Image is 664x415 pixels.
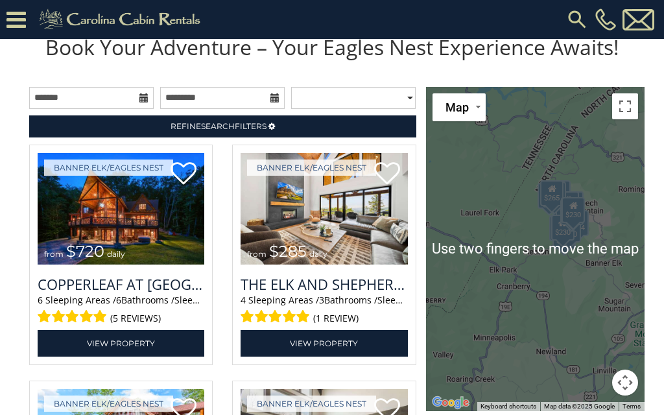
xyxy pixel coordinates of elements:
[44,396,173,412] a: Banner Elk/Eagles Nest
[110,310,161,327] span: (5 reviews)
[538,182,562,208] div: $285
[38,294,204,327] div: Sleeping Areas / Bathrooms / Sleeps:
[38,274,204,294] h3: Copperleaf at Eagles Nest
[241,294,246,306] span: 4
[241,153,407,265] a: The Elk And Shepherd Lodge at Eagles Nest from $285 daily
[241,330,407,357] a: View Property
[38,153,204,265] a: Copperleaf at Eagles Nest from $720 daily
[241,153,407,265] img: The Elk And Shepherd Lodge at Eagles Nest
[558,217,582,243] div: $250
[313,310,359,327] span: (1 review)
[269,242,307,261] span: $285
[38,153,204,265] img: Copperleaf at Eagles Nest
[540,180,563,206] div: $265
[543,181,566,207] div: $305
[544,403,615,410] span: Map data ©2025 Google
[32,6,211,32] img: Khaki-logo.png
[241,294,407,327] div: Sleeping Areas / Bathrooms / Sleeps:
[552,223,576,249] div: $215
[44,160,173,176] a: Banner Elk/Eagles Nest
[107,249,125,259] span: daily
[29,115,416,137] a: RefineSearchFilters
[556,191,580,217] div: $315
[247,249,267,259] span: from
[560,191,584,217] div: $200
[38,274,204,294] a: Copperleaf at [GEOGRAPHIC_DATA]
[44,249,64,259] span: from
[562,197,586,223] div: $230
[241,274,407,294] h3: The Elk And Shepherd Lodge at Eagles Nest
[612,370,638,396] button: Map camera controls
[480,402,536,411] button: Keyboard shortcuts
[433,93,486,121] button: Change map style
[551,214,575,240] div: $230
[201,121,235,131] span: Search
[549,215,573,241] div: $305
[374,161,400,188] a: Add to favorites
[592,8,619,30] a: [PHONE_NUMBER]
[66,242,104,261] span: $720
[561,197,584,223] div: $230
[38,294,43,306] span: 6
[445,101,469,114] span: Map
[241,274,407,294] a: The Elk And Shepherd Lodge at [GEOGRAPHIC_DATA]
[116,294,121,306] span: 6
[612,93,638,119] button: Toggle fullscreen view
[247,396,376,412] a: Banner Elk/Eagles Nest
[429,394,472,411] img: Google
[247,160,376,176] a: Banner Elk/Eagles Nest
[560,198,584,224] div: $225
[622,403,641,410] a: Terms (opens in new tab)
[171,121,267,131] span: Refine Filters
[429,394,472,411] a: Open this area in Google Maps (opens a new window)
[171,161,196,188] a: Add to favorites
[309,249,327,259] span: daily
[565,8,589,31] img: search-regular.svg
[319,294,324,306] span: 3
[38,330,204,357] a: View Property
